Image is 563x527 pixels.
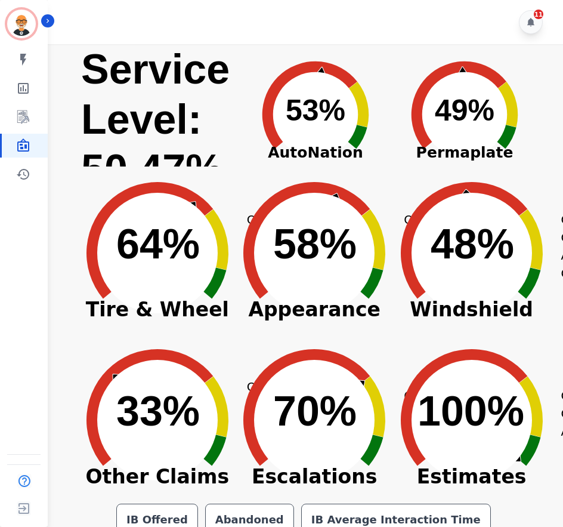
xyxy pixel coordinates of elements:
svg: Service Level: 0% [80,44,234,167]
img: Bordered avatar [7,10,36,38]
span: Windshield [382,304,561,316]
div: 11 [534,10,543,19]
text: 100% [417,388,524,434]
text: 33% [116,388,200,434]
span: Appearance [225,304,404,316]
span: Estimates [382,471,561,483]
text: 64% [116,221,200,267]
text: 58% [273,221,357,267]
span: Other Claims [68,471,247,483]
span: AutoNation [241,141,390,164]
text: 48% [431,221,514,267]
text: Service Level: 50.47% [81,46,230,193]
span: Tire & Wheel [68,304,247,316]
span: Permaplate [390,141,539,164]
text: 70% [273,388,357,434]
text: 53% [286,94,345,127]
span: Escalations [225,471,404,483]
text: 49% [435,94,494,127]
